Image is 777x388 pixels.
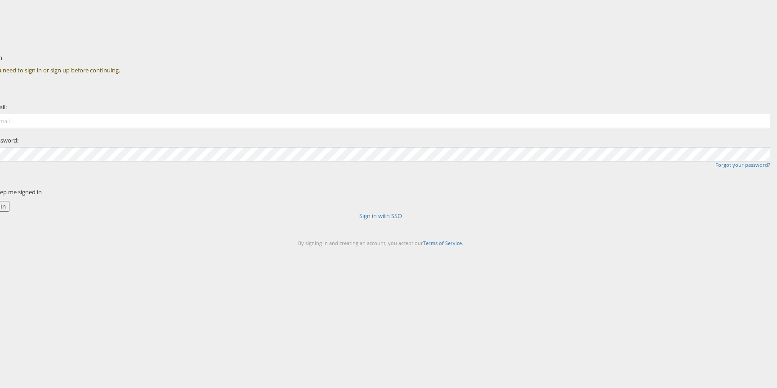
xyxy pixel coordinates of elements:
[715,161,770,168] a: Forgot your password?
[423,240,462,246] a: Terms of Service
[359,212,402,220] a: Sign in with SSO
